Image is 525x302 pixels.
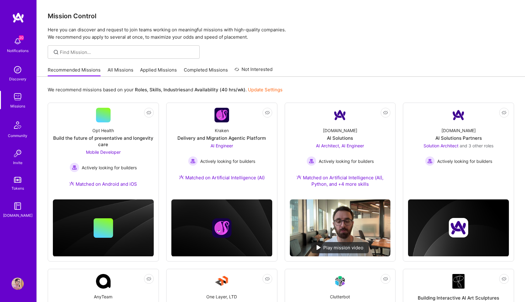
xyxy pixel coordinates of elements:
span: Actively looking for builders [82,164,137,171]
div: AI Solutions Partners [435,135,482,141]
img: Company Logo [452,274,465,289]
img: logo [12,12,24,23]
img: Actively looking for builders [425,156,435,166]
img: Community [10,118,25,132]
div: Matched on Artificial Intelligence (AI), Python, and +4 more skills [290,174,391,187]
div: Notifications [7,47,29,54]
span: Actively looking for builders [200,158,255,164]
i: icon EyeClosed [383,276,388,281]
img: Company logo [212,218,232,238]
div: Opt Health [92,127,114,134]
img: bell [12,35,24,47]
span: Mobile Developer [86,149,121,155]
img: teamwork [12,91,24,103]
img: Ateam Purple Icon [69,181,74,186]
p: We recommend missions based on your , , and . [48,86,283,93]
img: Actively looking for builders [188,156,198,166]
div: Tokens [12,185,24,191]
img: Company Logo [214,108,229,122]
img: cover [408,199,509,257]
span: AI Architect, AI Engineer [316,143,364,148]
i: icon EyeClosed [502,276,506,281]
div: Delivery and Migration Agentic Platform [177,135,266,141]
span: AI Engineer [211,143,233,148]
span: Actively looking for builders [437,158,492,164]
a: All Missions [108,67,133,77]
img: guide book [12,200,24,212]
img: Invite [12,147,24,160]
div: Building Interactive AI Art Sculptures [418,295,499,301]
img: Company Logo [451,108,466,122]
a: Opt HealthBuild the future of preventative and longevity careMobile Developer Actively looking fo... [53,108,154,195]
div: [DOMAIN_NAME] [441,127,476,134]
i: icon EyeClosed [265,110,270,115]
div: Missions [10,103,25,109]
img: discovery [12,64,24,76]
i: icon SearchGrey [53,49,60,56]
div: Matched on Artificial Intelligence (AI) [179,174,265,181]
span: 20 [19,35,24,40]
div: Community [8,132,27,139]
img: Company Logo [214,274,229,289]
a: Company LogoKrakenDelivery and Migration Agentic PlatformAI Engineer Actively looking for builder... [171,108,272,188]
div: Matched on Android and iOS [69,181,137,187]
span: and 3 other roles [460,143,493,148]
img: Company logo [449,218,468,237]
img: No Mission [290,199,391,256]
div: One Layer, LTD [206,293,237,300]
img: tokens [14,177,21,183]
input: Find Mission... [60,49,195,55]
div: AnyTeam [94,293,112,300]
div: AI Solutions [327,135,353,141]
span: Actively looking for builders [319,158,374,164]
b: Availability (40 hrs/wk) [194,87,245,93]
img: cover [171,199,272,257]
h3: Mission Control [48,12,514,20]
div: [DOMAIN_NAME] [3,212,33,219]
img: Actively looking for builders [70,163,79,172]
i: icon EyeClosed [146,110,151,115]
div: [DOMAIN_NAME] [323,127,357,134]
div: Play mission video [311,242,369,253]
img: Ateam Purple Icon [179,175,184,180]
img: play [317,245,321,250]
b: Industries [163,87,185,93]
img: Company Logo [333,108,347,122]
img: Ateam Purple Icon [297,175,301,180]
b: Roles [135,87,147,93]
a: Not Interested [235,66,273,77]
div: Clutterbot [330,293,350,300]
img: Company Logo [96,274,111,289]
img: cover [53,199,154,257]
i: icon EyeClosed [502,110,506,115]
span: Solution Architect [424,143,458,148]
a: Company Logo[DOMAIN_NAME]AI Solutions PartnersSolution Architect and 3 other rolesActively lookin... [408,108,509,180]
a: Company Logo[DOMAIN_NAME]AI SolutionsAI Architect, AI Engineer Actively looking for buildersActiv... [290,108,391,195]
div: Discovery [9,76,26,82]
i: icon EyeClosed [383,110,388,115]
i: icon EyeClosed [146,276,151,281]
a: Update Settings [248,87,283,93]
div: Kraken [215,127,229,134]
p: Here you can discover and request to join teams working on meaningful missions with high-quality ... [48,26,514,41]
img: Company Logo [333,274,347,288]
a: User Avatar [10,278,25,290]
img: Actively looking for builders [307,156,316,166]
b: Skills [149,87,161,93]
a: Applied Missions [140,67,177,77]
a: Completed Missions [184,67,228,77]
a: Recommended Missions [48,67,101,77]
div: Invite [13,160,22,166]
div: Build the future of preventative and longevity care [53,135,154,148]
img: User Avatar [12,278,24,290]
i: icon EyeClosed [265,276,270,281]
